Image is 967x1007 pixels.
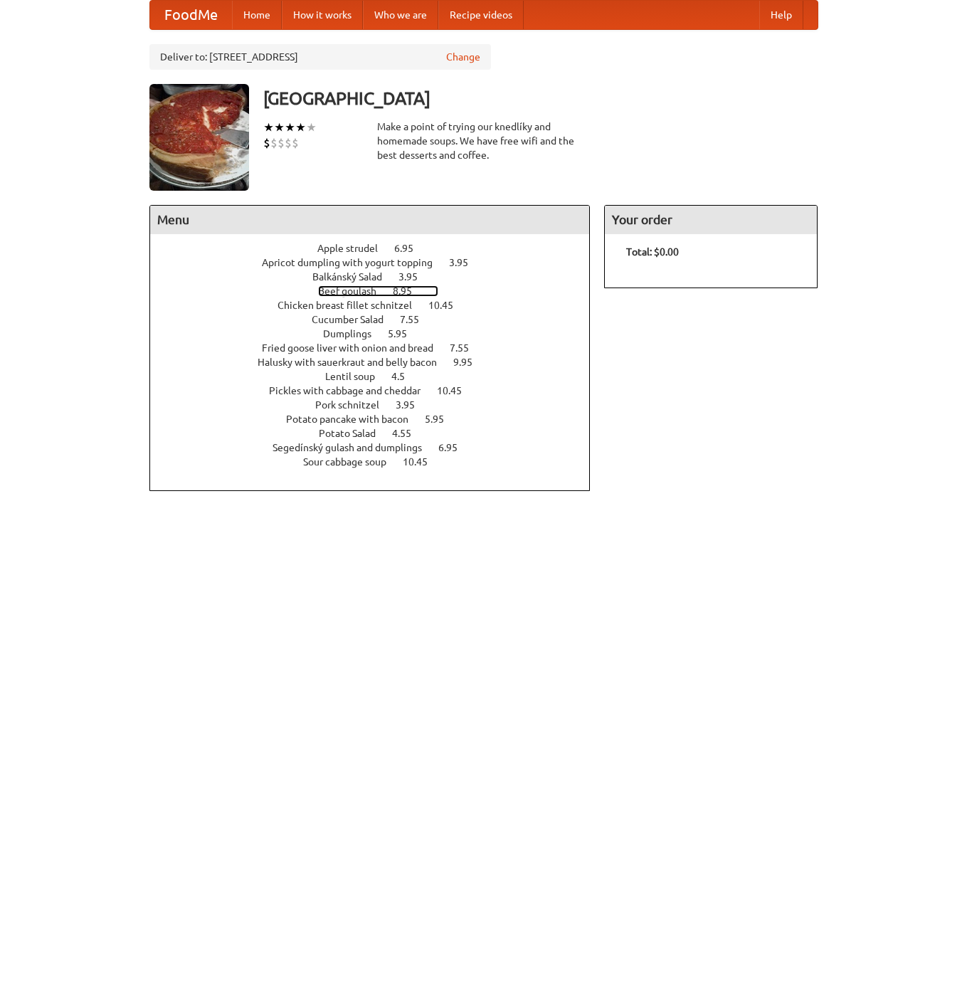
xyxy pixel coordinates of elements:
span: Sour cabbage soup [303,456,401,468]
h4: Your order [605,206,817,234]
span: 5.95 [425,413,458,425]
a: Sour cabbage soup 10.45 [303,456,454,468]
a: FoodMe [150,1,232,29]
li: ★ [285,120,295,135]
li: $ [263,135,270,151]
li: ★ [306,120,317,135]
a: Pickles with cabbage and cheddar 10.45 [269,385,488,396]
a: Balkánský Salad 3.95 [312,271,444,283]
span: 4.5 [391,371,419,382]
span: Chicken breast fillet schnitzel [278,300,426,311]
span: 3.95 [396,399,429,411]
span: 4.55 [392,428,426,439]
div: Deliver to: [STREET_ADDRESS] [149,44,491,70]
h4: Menu [150,206,590,234]
a: Apple strudel 6.95 [317,243,440,254]
span: 10.45 [428,300,467,311]
a: Who we are [363,1,438,29]
span: 8.95 [393,285,426,297]
a: Home [232,1,282,29]
a: Pork schnitzel 3.95 [315,399,441,411]
li: ★ [263,120,274,135]
span: 6.95 [394,243,428,254]
a: Beef goulash 8.95 [318,285,438,297]
li: $ [285,135,292,151]
span: Potato Salad [319,428,390,439]
span: 5.95 [388,328,421,339]
span: Apricot dumpling with yogurt topping [262,257,447,268]
a: Help [759,1,803,29]
span: Dumplings [323,328,386,339]
a: Lentil soup 4.5 [325,371,431,382]
span: Potato pancake with bacon [286,413,423,425]
a: Chicken breast fillet schnitzel 10.45 [278,300,480,311]
span: Pork schnitzel [315,399,393,411]
span: 3.95 [449,257,482,268]
a: Dumplings 5.95 [323,328,433,339]
a: Change [446,50,480,64]
span: Apple strudel [317,243,392,254]
a: Potato Salad 4.55 [319,428,438,439]
a: Apricot dumpling with yogurt topping 3.95 [262,257,495,268]
li: $ [270,135,278,151]
span: Pickles with cabbage and cheddar [269,385,435,396]
a: Potato pancake with bacon 5.95 [286,413,470,425]
h3: [GEOGRAPHIC_DATA] [263,84,818,112]
span: 6.95 [438,442,472,453]
a: Segedínský gulash and dumplings 6.95 [273,442,484,453]
span: 7.55 [400,314,433,325]
li: ★ [274,120,285,135]
span: Segedínský gulash and dumplings [273,442,436,453]
li: $ [292,135,299,151]
img: angular.jpg [149,84,249,191]
span: Fried goose liver with onion and bread [262,342,448,354]
a: How it works [282,1,363,29]
a: Halusky with sauerkraut and belly bacon 9.95 [258,357,499,368]
li: $ [278,135,285,151]
b: Total: $0.00 [626,246,679,258]
span: Cucumber Salad [312,314,398,325]
span: Lentil soup [325,371,389,382]
a: Recipe videos [438,1,524,29]
span: 7.55 [450,342,483,354]
span: Beef goulash [318,285,391,297]
a: Cucumber Salad 7.55 [312,314,445,325]
span: 10.45 [437,385,476,396]
span: Balkánský Salad [312,271,396,283]
span: 3.95 [398,271,432,283]
span: 9.95 [453,357,487,368]
div: Make a point of trying our knedlíky and homemade soups. We have free wifi and the best desserts a... [377,120,591,162]
li: ★ [295,120,306,135]
span: Halusky with sauerkraut and belly bacon [258,357,451,368]
span: 10.45 [403,456,442,468]
a: Fried goose liver with onion and bread 7.55 [262,342,495,354]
